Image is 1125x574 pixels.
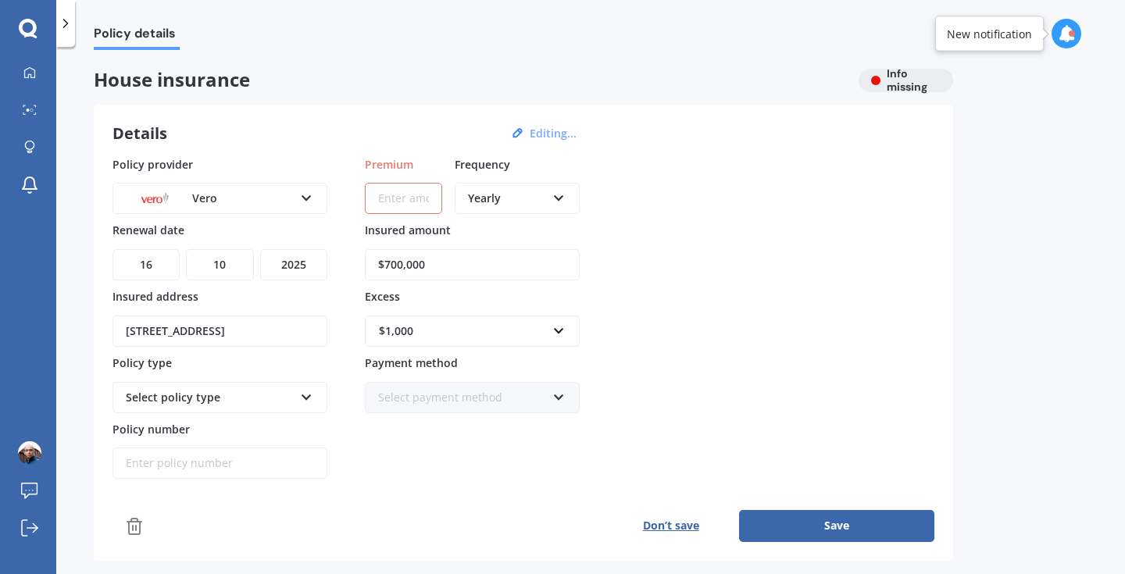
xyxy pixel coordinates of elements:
[365,183,442,214] input: Enter amount
[739,510,934,541] button: Save
[126,190,294,207] div: Vero
[112,223,184,237] span: Renewal date
[379,323,547,340] div: $1,000
[112,316,327,347] input: Enter address
[378,389,546,406] div: Select payment method
[126,389,294,406] div: Select policy type
[112,421,190,436] span: Policy number
[468,190,546,207] div: Yearly
[365,289,400,304] span: Excess
[365,223,451,237] span: Insured amount
[455,156,510,171] span: Frequency
[112,355,172,370] span: Policy type
[18,441,41,465] img: ACg8ocLb-2nwuJrgRbUyCK0hnB0DYQwAA6Q6trXvofMRQiaRpfwYLOM=s96-c
[365,355,458,370] span: Payment method
[947,26,1032,41] div: New notification
[94,26,180,47] span: Policy details
[112,447,327,479] input: Enter policy number
[602,510,739,541] button: Don’t save
[365,249,580,280] input: Enter amount
[525,127,581,141] button: Editing...
[112,289,198,304] span: Insured address
[112,123,167,144] h3: Details
[112,156,193,171] span: Policy provider
[126,187,184,209] img: Vero.png
[365,156,413,171] span: Premium
[94,69,846,91] span: House insurance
